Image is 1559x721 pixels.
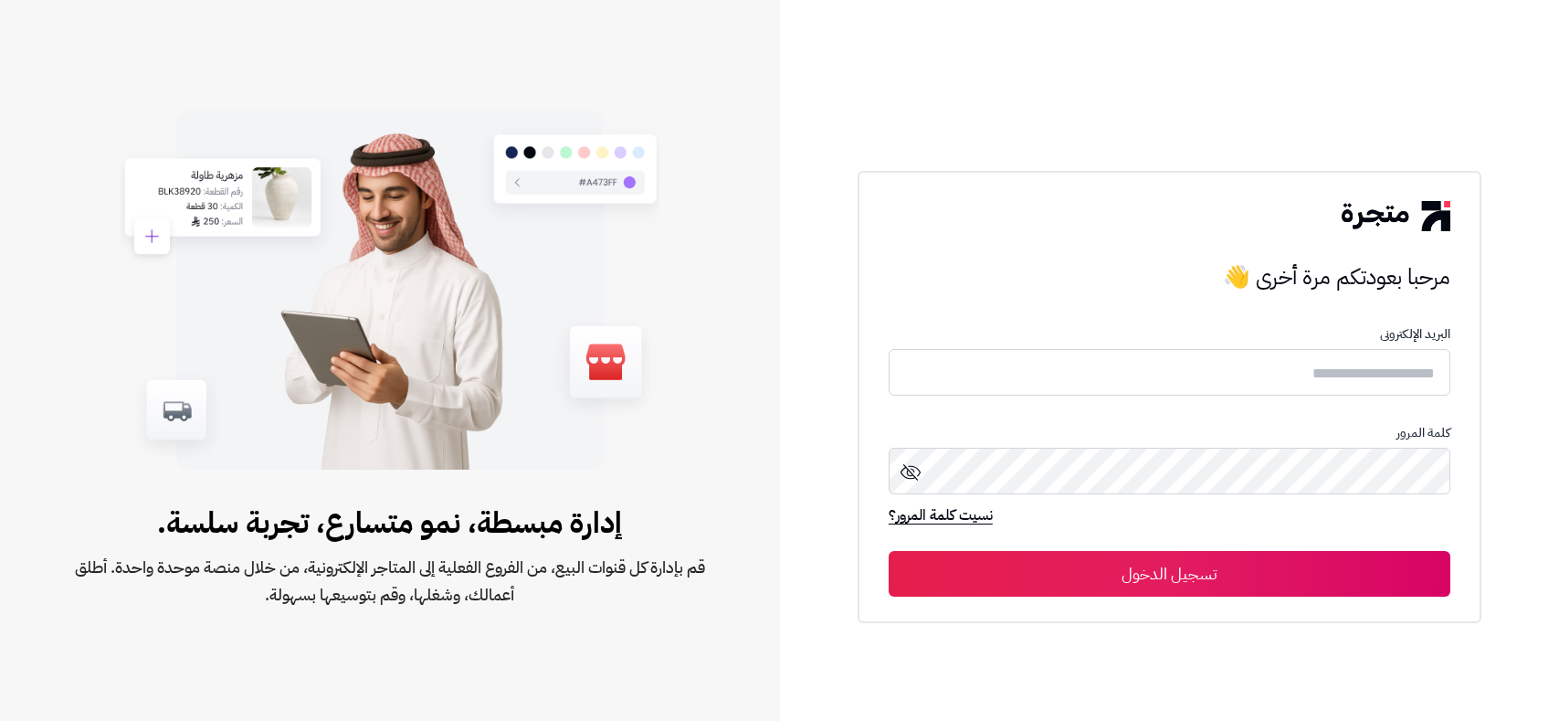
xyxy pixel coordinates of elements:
button: تسجيل الدخول [889,551,1450,597]
p: كلمة المرور [889,426,1450,440]
span: قم بإدارة كل قنوات البيع، من الفروع الفعلية إلى المتاجر الإلكترونية، من خلال منصة موحدة واحدة. أط... [58,554,722,609]
p: البريد الإلكترونى [889,327,1450,342]
a: نسيت كلمة المرور؟ [889,504,993,530]
h3: مرحبا بعودتكم مرة أخرى 👋 [889,259,1450,295]
span: إدارة مبسطة، نمو متسارع، تجربة سلسة. [58,501,722,545]
img: logo-2.png [1342,201,1449,230]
